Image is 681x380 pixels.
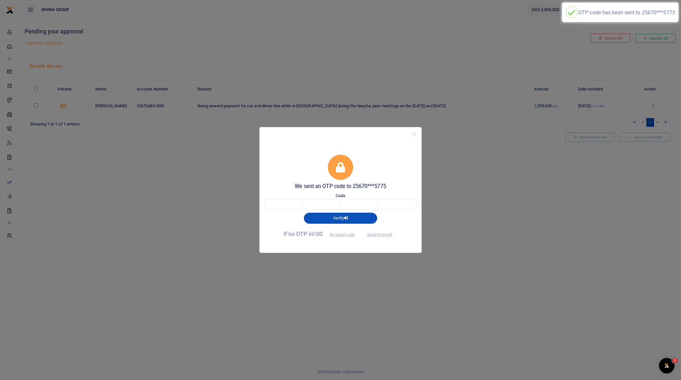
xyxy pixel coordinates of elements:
[659,358,675,374] iframe: Intercom live chat
[304,213,377,224] button: Verify
[672,358,677,363] span: 1
[265,183,416,190] h5: We sent an OTP code to 25670***5775
[410,130,419,139] button: Close
[336,193,345,199] label: Code
[313,231,323,237] span: !:00
[578,9,675,16] div: OTP code has been sent to 25670***5775
[283,231,361,237] span: If no OTP in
